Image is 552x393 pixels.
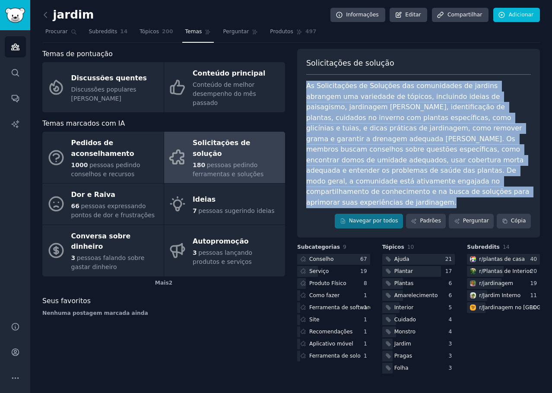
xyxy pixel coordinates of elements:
font: 1 [364,353,367,359]
a: Ajuda21 [382,254,455,265]
a: Conselho67 [297,254,370,265]
font: pessoas pedindo ferramentas e soluções [193,162,263,177]
a: Pragas3 [382,351,455,361]
font: 11 [530,292,537,298]
font: Pedidos de aconselhamento [71,139,134,158]
font: Cópia [511,218,526,224]
a: Como fazer1 [297,290,370,301]
font: 67 [360,256,367,262]
font: 14 [120,29,127,35]
font: Temas de pontuação [42,50,113,58]
a: Tópicos200 [136,25,176,43]
a: Recomendações1 [297,326,370,337]
font: 17 [445,268,452,274]
font: 3 [449,353,452,359]
a: Dor e Raiva66pessoas expressando pontos de dor e frustrações [42,184,164,225]
font: Conversa sobre dinheiro [71,232,131,251]
font: pessoas expressando pontos de dor e frustrações [71,203,155,219]
font: r/ [479,256,483,262]
font: 4 [449,329,452,335]
a: Produto Físico8 [297,278,370,289]
font: 21 [445,256,452,262]
font: Perguntar [463,218,489,224]
a: plantas de casar/plantas de casa40 [467,254,540,265]
a: Plantas6 [382,278,455,289]
font: Amarelecimento [394,292,438,298]
font: plantas de casa [483,256,525,262]
font: r/ [479,292,483,298]
font: Subcategorias [297,244,340,250]
a: Jardim3 [382,339,455,349]
font: 1 [364,341,367,347]
font: pessoas lançando produtos e serviços [193,249,252,265]
a: Temas [182,25,214,43]
a: Site1 [297,314,370,325]
font: Aplicativo móvel [309,341,353,347]
a: Monstro4 [382,326,455,337]
button: Cópia [497,214,531,228]
a: Amarelecimento6 [382,290,455,301]
font: Perguntar [223,29,249,35]
font: 66 [71,203,79,209]
font: Jardim [394,341,411,347]
img: plantas de casa [470,256,476,262]
font: Plantas [394,280,414,286]
font: 3 [449,341,452,347]
font: 6 [449,292,452,298]
font: 3 [449,365,452,371]
a: Ideias7pessoas sugerindo ideias [164,184,286,225]
font: Adicionar [509,12,533,18]
font: Conteúdo principal [193,69,265,77]
a: Informações [330,8,385,22]
font: Subreddits [467,244,500,250]
font: pessoas falando sobre gastar dinheiro [71,254,145,270]
font: pessoas sugerindo ideias [198,207,274,214]
a: Compartilhar [432,8,489,22]
font: Ajuda [394,256,409,262]
font: 3 [193,249,197,256]
font: r/ [479,304,483,311]
a: Navegar por todos [335,214,403,228]
a: Ferramenta de solo1 [297,351,370,361]
a: Padrões [406,214,446,228]
font: 10 [530,304,537,311]
font: Tópicos [382,244,404,250]
a: Conversa sobre dinheiro3pessoas falando sobre gastar dinheiro [42,225,164,276]
font: Discussões populares [PERSON_NAME] [71,86,136,102]
img: jardinagem [470,280,476,286]
a: Subreddits14 [86,25,131,43]
a: Aplicativo móvel1 [297,339,370,349]
font: 19 [360,268,367,274]
a: Produtos497 [267,25,319,43]
a: Plantas de interiorr/Plantas de Interior20 [467,266,540,277]
font: Procurar [45,29,68,35]
font: Discussões quentes [71,74,147,82]
img: Jardinagem no Reino Unido [470,304,476,311]
a: Jardinagem no Reino Unidor/Jardinagem no [GEOGRAPHIC_DATA]10 [467,302,540,313]
font: Seus favoritos [42,297,91,305]
a: Serviço19 [297,266,370,277]
font: Ferramenta de solo [309,353,361,359]
font: Plantar [394,268,413,274]
font: Solicitações de solução [193,139,251,158]
font: Plantas de Interior [483,268,532,274]
font: 9 [343,244,346,250]
font: Ferramenta de software [309,304,373,311]
font: Autopromoção [193,237,249,245]
font: Solicitações de solução [306,59,394,67]
font: jardinagem [483,280,513,286]
font: Pragas [394,353,412,359]
font: Nenhuma postagem marcada ainda [42,310,148,316]
font: Temas [185,29,202,35]
font: Tópicos [140,29,159,35]
font: Site [309,317,320,323]
font: 7 [193,207,197,214]
font: Cuidado [394,317,416,323]
a: Jardim internor/Jardim Interno11 [467,290,540,301]
a: Conteúdo principalConteúdo de melhor desempenho do mês passado [164,62,286,112]
font: Conselho [309,256,333,262]
font: Produtos [270,29,293,35]
font: 40 [530,256,537,262]
font: r/ [479,280,483,286]
font: 497 [305,29,317,35]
